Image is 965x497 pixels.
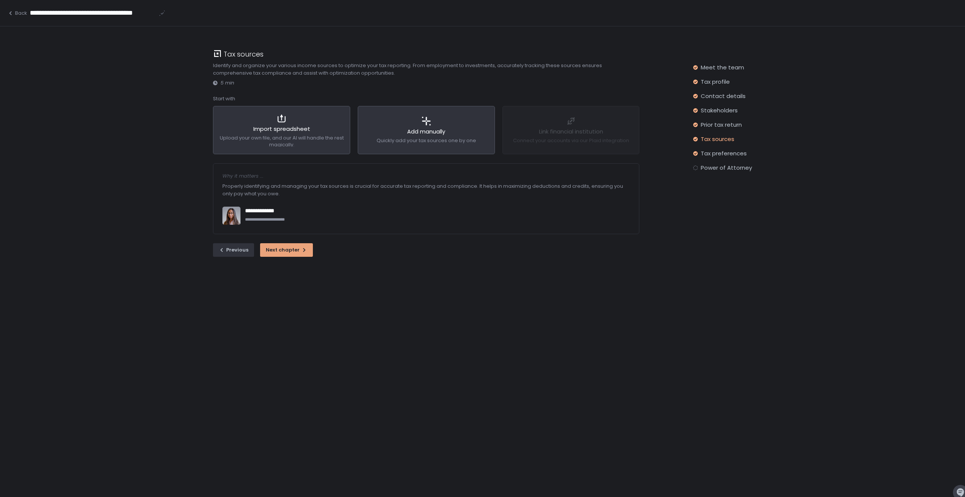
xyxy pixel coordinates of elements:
[260,243,313,257] button: Next chapter
[701,78,730,86] span: Tax profile
[377,137,476,144] span: Quickly add your tax sources one by one
[701,64,744,71] span: Meet the team
[701,92,746,100] span: Contact details
[8,10,27,17] button: Back
[213,80,639,86] div: 5 min
[513,137,629,144] span: Connect your accounts via our Plaid integration
[222,179,630,201] div: Properly identifying and managing your tax sources is crucial for accurate tax reporting and comp...
[701,164,752,172] span: Power of Attorney
[253,125,310,133] span: Import spreadsheet
[220,134,344,148] span: Upload your own file, and our AI will handle the rest magically.
[701,107,738,114] span: Stakeholders
[701,135,734,143] span: Tax sources
[213,243,254,257] button: Previous
[219,247,248,253] div: Previous
[539,127,603,135] span: Link financial institution
[222,173,630,179] div: Why it matters ...
[701,121,742,129] span: Prior tax return
[224,49,263,59] h1: Tax sources
[407,127,445,135] span: Add manually
[266,247,307,253] div: Next chapter
[213,95,235,102] span: Start with
[213,62,639,77] div: Identify and organize your various income sources to optimize your tax reporting. From employment...
[701,150,747,157] span: Tax preferences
